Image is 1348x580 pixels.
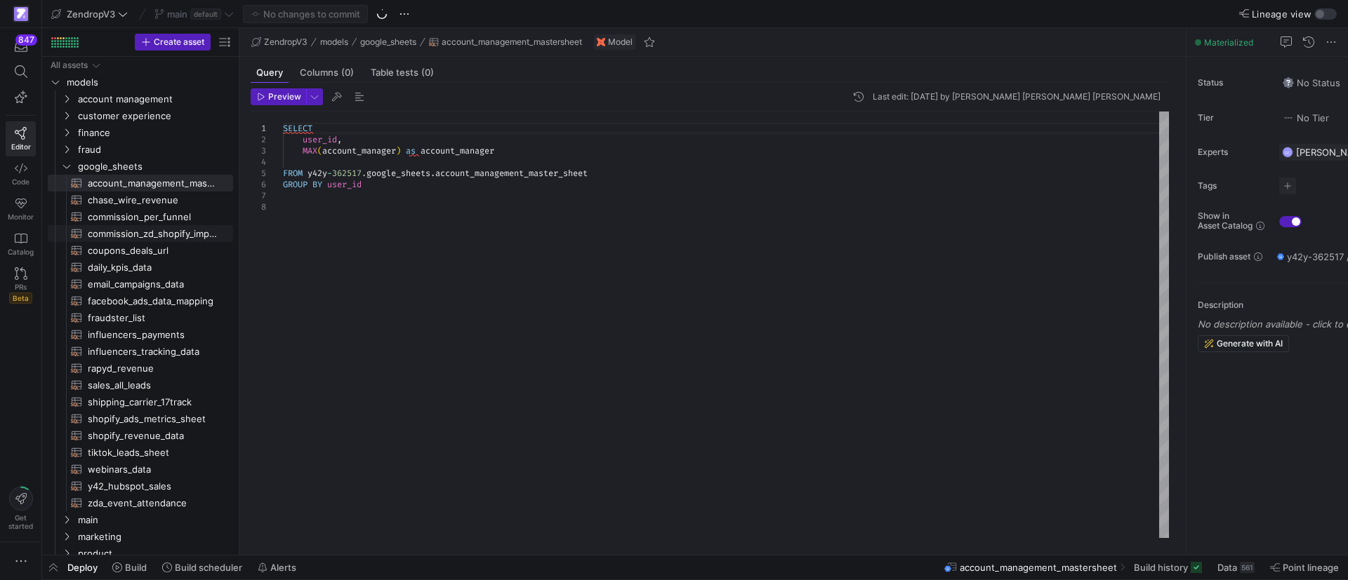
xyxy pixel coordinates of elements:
div: Press SPACE to select this row. [48,377,233,393]
span: product [78,546,231,562]
span: user_id [327,179,362,190]
a: y42_hubspot_sales​​​​​​​​​​ [48,478,233,494]
button: Create asset [135,34,211,50]
div: GC [1282,147,1293,158]
a: shipping_carrier_17track​​​​​​​​​​ [48,393,233,410]
span: google_sheets [366,168,430,179]
div: 3 [251,145,266,156]
span: Query [256,68,283,77]
span: PRs [15,283,27,291]
div: Press SPACE to select this row. [48,124,233,141]
div: Press SPACE to select this row. [48,191,233,208]
span: commission_zd_shopify_impact​​​​​​​​​​ [88,226,217,242]
a: commission_zd_shopify_impact​​​​​​​​​​ [48,225,233,242]
span: Tags [1198,181,1268,191]
a: influencers_tracking_data​​​​​​​​​​ [48,343,233,360]
span: Columns [300,68,354,77]
div: Press SPACE to select this row. [48,90,233,107]
div: 7 [251,190,266,201]
span: zda_event_attendance​​​​​​​​​​ [88,495,217,511]
div: Press SPACE to select this row. [48,208,233,225]
button: 847 [6,34,36,59]
span: main [78,512,231,528]
button: models [317,34,352,50]
span: fraudster_list​​​​​​​​​​ [88,310,217,326]
div: Press SPACE to select this row. [48,74,233,90]
span: Beta [9,292,32,304]
span: Point lineage [1283,562,1339,573]
button: Generate with AI [1198,335,1289,352]
span: daily_kpis_data​​​​​​​​​​ [88,259,217,276]
span: . [430,168,435,179]
img: undefined [597,38,605,46]
button: Build history [1128,555,1208,579]
div: Press SPACE to select this row. [48,427,233,444]
span: ) [396,145,401,156]
a: email_campaigns_data​​​​​​​​​​ [48,276,233,292]
div: Press SPACE to select this row. [48,276,233,292]
span: No Tier [1283,112,1329,123]
span: Build history [1134,562,1188,573]
span: 362517. [332,168,366,179]
span: coupons_deals_url​​​​​​​​​​ [88,243,217,259]
a: Editor [6,121,36,156]
button: Preview [251,88,306,105]
span: shipping_carrier_17track​​​​​​​​​​ [88,394,217,410]
button: Getstarted [6,481,36,536]
div: All assets [51,60,88,70]
span: - [327,168,332,179]
span: user_id [303,134,337,145]
div: Press SPACE to select this row. [48,57,233,74]
div: Press SPACE to select this row. [48,107,233,124]
span: google_sheets [360,37,416,47]
span: Build [125,562,147,573]
span: account_manager [421,145,494,156]
span: account_manager [322,145,396,156]
div: Last edit: [DATE] by [PERSON_NAME] [PERSON_NAME] [PERSON_NAME] [873,92,1161,102]
span: Create asset [154,37,204,47]
span: No Status [1283,77,1340,88]
div: Press SPACE to select this row. [48,528,233,545]
span: chase_wire_revenue​​​​​​​​​​ [88,192,217,208]
a: sales_all_leads​​​​​​​​​​ [48,377,233,393]
div: Press SPACE to select this row. [48,494,233,511]
button: Build [106,555,153,579]
span: marketing [78,529,231,545]
span: ZendropV3 [67,8,115,20]
span: , [337,134,342,145]
span: as [406,145,416,156]
span: customer experience [78,108,231,124]
a: coupons_deals_url​​​​​​​​​​ [48,242,233,259]
div: 1 [251,123,266,134]
span: Model [608,37,633,47]
span: webinars_data​​​​​​​​​​ [88,461,217,478]
div: Press SPACE to select this row. [48,511,233,528]
span: Alerts [270,562,296,573]
span: Show in Asset Catalog [1198,211,1253,231]
span: Preview [268,92,301,102]
div: Press SPACE to select this row. [48,343,233,360]
span: shopify_ads_metrics_sheet​​​​​​​​​​ [88,411,217,427]
span: Catalog [8,248,34,256]
span: GROUP [283,179,308,190]
span: Data [1217,562,1237,573]
div: Press SPACE to select this row. [48,242,233,259]
div: Press SPACE to select this row. [48,444,233,461]
span: influencers_payments​​​​​​​​​​ [88,327,217,343]
a: commission_per_funnel​​​​​​​​​​ [48,208,233,225]
div: 5 [251,168,266,179]
a: shopify_revenue_data​​​​​​​​​​ [48,427,233,444]
span: Publish asset [1198,252,1250,262]
span: (0) [341,68,354,77]
span: account_management_mastersheet [442,37,582,47]
a: webinars_data​​​​​​​​​​ [48,461,233,478]
div: Press SPACE to select this row. [48,175,233,191]
span: account management [78,91,231,107]
button: ZendropV3 [248,34,311,50]
span: facebook_ads_data_mapping​​​​​​​​​​ [88,293,217,309]
div: 2 [251,134,266,145]
a: PRsBeta [6,262,36,309]
div: 8 [251,201,266,213]
span: Editor [11,142,31,151]
div: Press SPACE to select this row. [48,158,233,175]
